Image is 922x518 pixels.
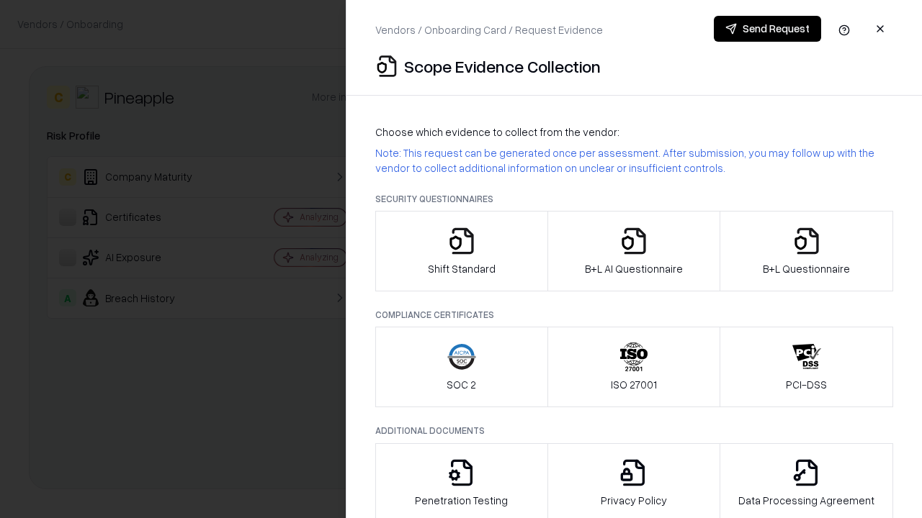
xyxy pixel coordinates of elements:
p: Compliance Certificates [375,309,893,321]
p: Data Processing Agreement [738,493,874,508]
button: Send Request [714,16,821,42]
button: SOC 2 [375,327,548,407]
p: SOC 2 [447,377,476,392]
p: B+L AI Questionnaire [585,261,683,276]
p: B+L Questionnaire [763,261,850,276]
button: PCI-DSS [720,327,893,407]
p: ISO 27001 [611,377,657,392]
p: Penetration Testing [415,493,508,508]
p: Scope Evidence Collection [404,55,601,78]
button: B+L Questionnaire [720,211,893,291]
button: B+L AI Questionnaire [547,211,721,291]
p: Choose which evidence to collect from the vendor: [375,124,893,140]
button: Shift Standard [375,211,548,291]
p: Privacy Policy [601,493,667,508]
p: Additional Documents [375,424,893,437]
p: Vendors / Onboarding Card / Request Evidence [375,22,603,37]
p: Security Questionnaires [375,193,893,205]
p: Shift Standard [428,261,496,276]
button: ISO 27001 [547,327,721,407]
p: PCI-DSS [786,377,827,392]
p: Note: This request can be generated once per assessment. After submission, you may follow up with... [375,145,893,176]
